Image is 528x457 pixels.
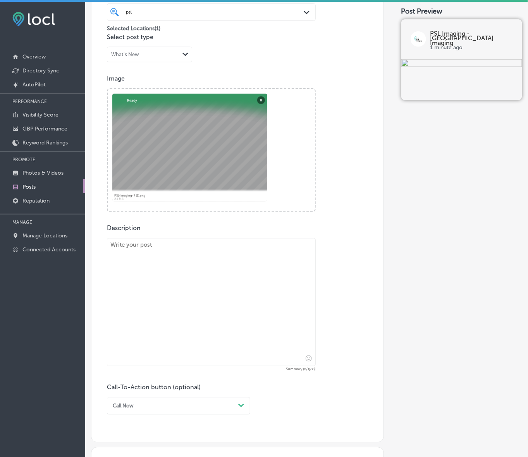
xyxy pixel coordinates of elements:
p: GBP Performance [22,125,67,132]
label: Call-To-Action button (optional) [107,384,201,391]
p: Selected Locations ( 1 ) [107,22,160,32]
label: Description [107,225,141,232]
p: Image [107,75,368,82]
p: Overview [22,53,46,60]
span: Summary (0/1500) [107,368,316,371]
div: Post Preview [401,7,522,15]
p: Directory Sync [22,67,59,74]
p: PSL Imaging - [GEOGRAPHIC_DATA] Imaging [430,31,513,45]
a: Powered by PQINA [108,89,149,94]
img: logo [411,31,426,47]
p: Photos & Videos [22,170,64,176]
span: Insert emoji [302,354,312,364]
p: Connected Accounts [22,246,76,253]
p: Reputation [22,198,50,204]
img: cdc3ac14-5fcc-437a-9d73-97344988b9e9 [401,59,522,68]
p: Keyword Rankings [22,139,68,146]
img: fda3e92497d09a02dc62c9cd864e3231.png [12,12,55,26]
p: Manage Locations [22,232,67,239]
div: What's New [111,52,139,57]
div: Call Now [113,403,134,409]
p: 1 minute ago [430,45,513,50]
p: AutoPilot [22,81,46,88]
p: Visibility Score [22,112,58,118]
p: Posts [22,184,36,190]
p: Select post type [107,33,368,41]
